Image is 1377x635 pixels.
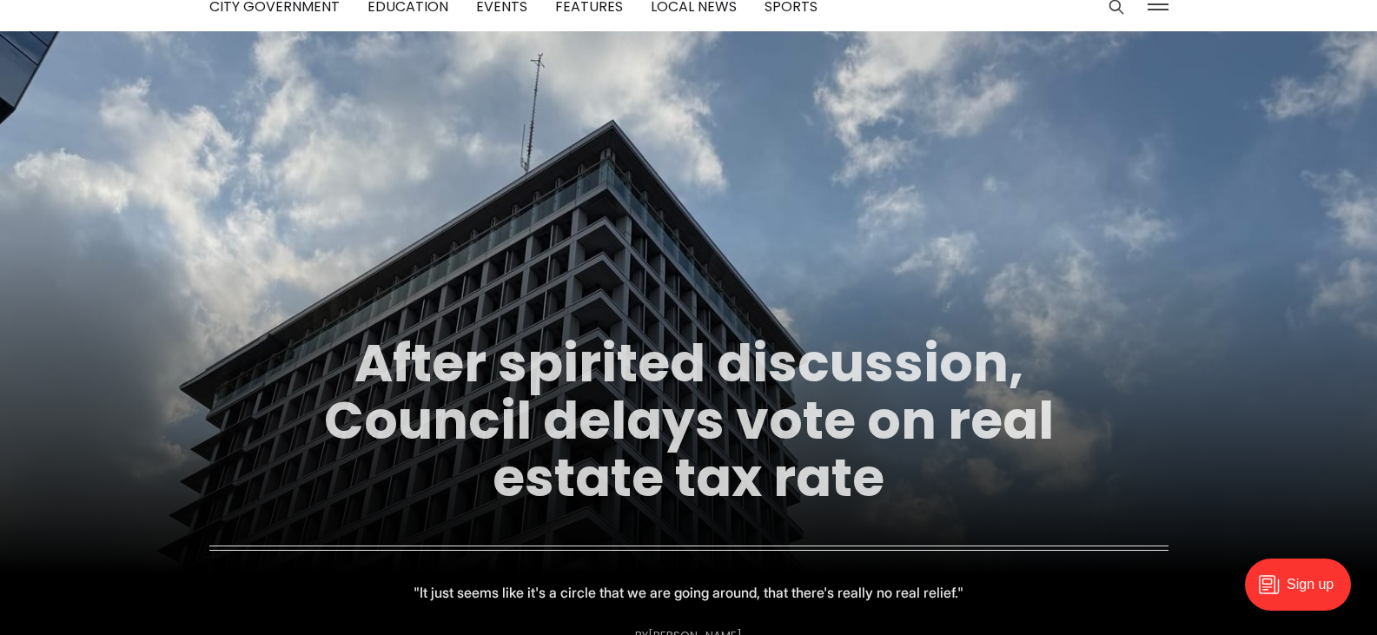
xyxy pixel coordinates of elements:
p: "It just seems like it's a circle that we are going around, that there's really no real relief." [414,580,963,605]
a: After spirited discussion, Council delays vote on real estate tax rate [324,327,1054,514]
iframe: portal-trigger [1230,550,1377,635]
